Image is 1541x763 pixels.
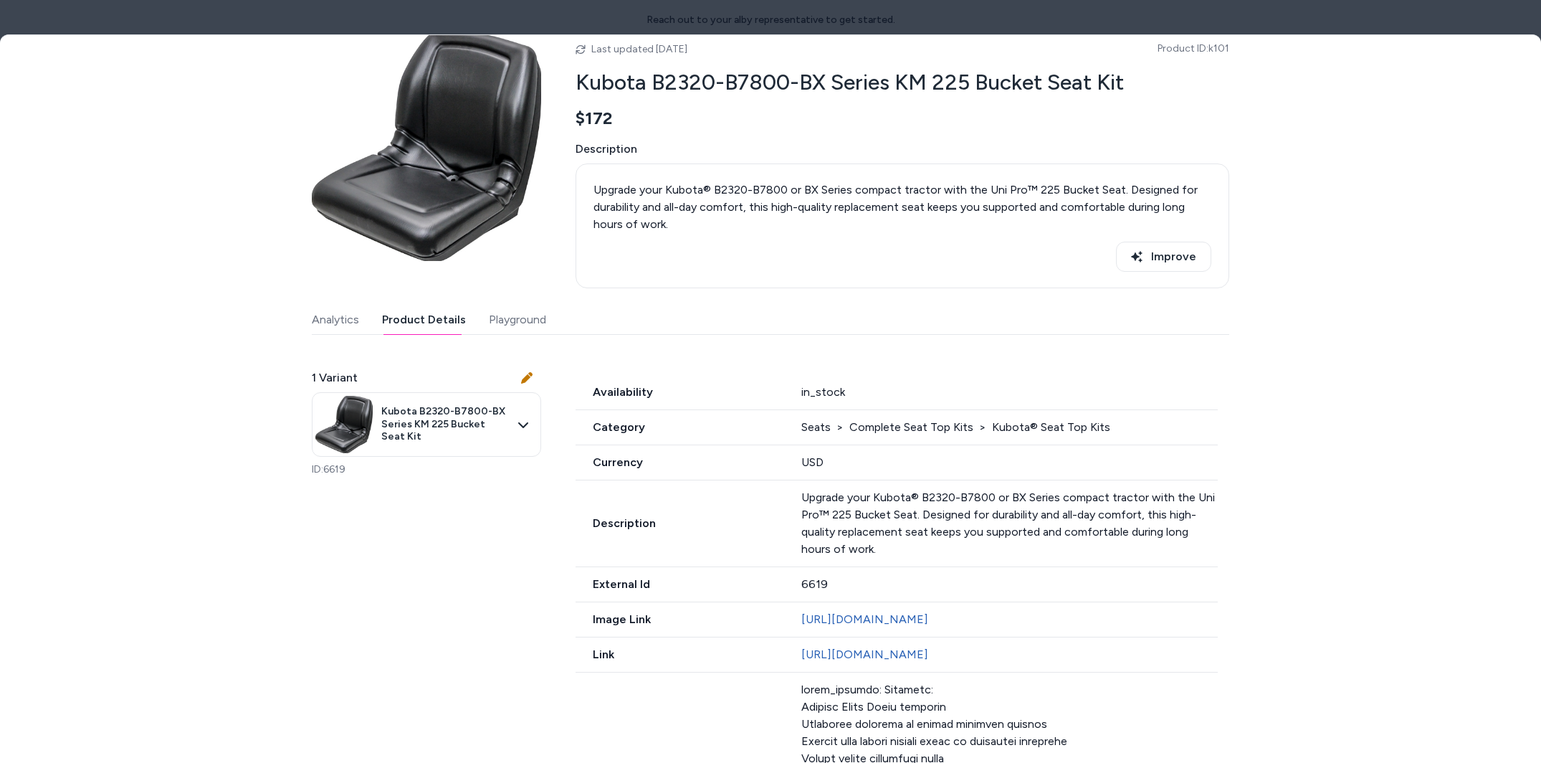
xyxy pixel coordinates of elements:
[801,384,1218,401] div: in_stock
[576,454,784,471] span: Currency
[576,419,784,436] span: Category
[576,646,784,663] span: Link
[576,611,784,628] span: Image Link
[801,454,1218,471] div: USD
[312,463,541,477] p: ID: 6619
[312,392,541,457] button: Kubota B2320-B7800-BX Series KM 225 Bucket Seat Kit
[576,576,784,593] span: External Id
[801,612,928,626] a: [URL][DOMAIN_NAME]
[1158,42,1229,56] span: Product ID: k101
[1116,242,1211,272] button: Improve
[593,181,1211,233] p: Upgrade your Kubota® B2320-B7800 or BX Series compact tractor with the Uni Pro™ 225 Bucket Seat. ...
[312,369,358,387] span: 1 Variant
[801,648,928,661] a: [URL][DOMAIN_NAME]
[801,489,1218,558] p: Upgrade your Kubota® B2320-B7800 or BX Series compact tractor with the Uni Pro™ 225 Bucket Seat. ...
[576,69,1229,96] h2: Kubota B2320-B7800-BX Series KM 225 Bucket Seat Kit
[315,396,373,453] img: 6619.jpg
[576,108,613,129] span: $172
[381,405,509,443] span: Kubota B2320-B7800-BX Series KM 225 Bucket Seat Kit
[312,32,541,261] img: 6619.jpg
[801,576,1218,593] div: 6619
[382,305,466,334] button: Product Details
[576,384,784,401] span: Availability
[591,43,687,55] span: Last updated [DATE]
[576,141,1229,158] span: Description
[489,305,546,334] button: Playground
[576,515,784,532] span: Description
[801,419,1218,436] div: Seats > Complete Seat Top Kits > Kubota® Seat Top Kits
[312,305,359,334] button: Analytics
